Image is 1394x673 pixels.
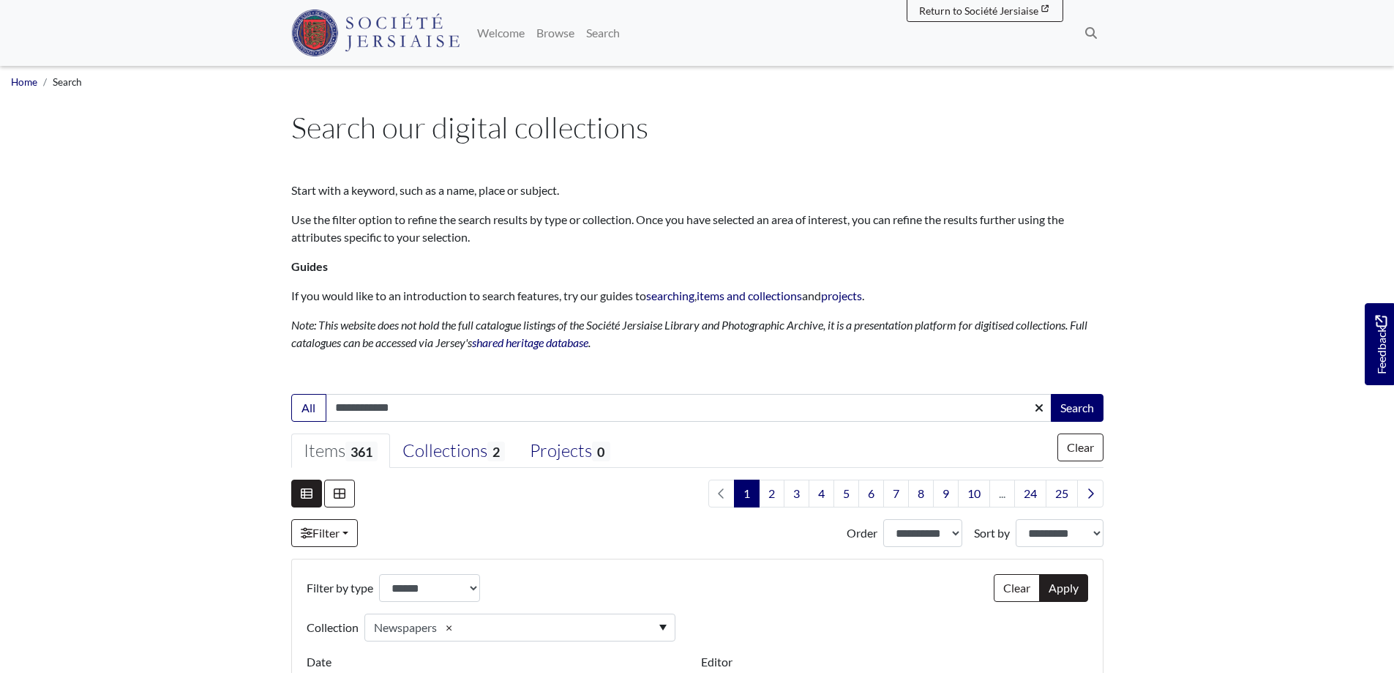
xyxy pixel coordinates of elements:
span: Goto page 1 [734,480,760,507]
span: 361 [345,442,378,461]
div: Projects [530,440,610,462]
a: Home [11,76,37,88]
a: Browse [531,18,580,48]
em: Note: This website does not hold the full catalogue listings of the Société Jersiaise Library and... [291,318,1087,349]
button: Clear [994,574,1040,602]
a: Société Jersiaise logo [291,6,460,60]
p: If you would like to an introduction to search features, try our guides to , and . [291,287,1103,305]
button: Clear [1057,434,1103,461]
span: 2 [487,442,505,461]
p: Start with a keyword, such as a name, place or subject. [291,182,1103,199]
div: Items [304,440,378,462]
p: Use the filter option to refine the search results by type or collection. Once you have selected ... [291,211,1103,246]
a: Goto page 4 [809,480,834,507]
h1: Search our digital collections [291,110,1103,145]
a: Welcome [471,18,531,48]
a: Goto page 3 [784,480,809,507]
a: Goto page 5 [833,480,859,507]
a: Goto page 8 [908,480,934,507]
label: Date [307,653,331,671]
label: Sort by [974,524,1010,542]
a: Search [580,18,626,48]
a: Would you like to provide feedback? [1365,303,1394,385]
label: Editor [701,653,732,671]
label: Order [847,524,877,542]
label: Filter by type [307,574,373,602]
a: Goto page 6 [858,480,884,507]
span: Search [53,76,82,88]
a: Goto page 10 [958,480,990,507]
img: Société Jersiaise [291,10,460,56]
a: Goto page 24 [1014,480,1046,507]
label: Collection [307,614,359,642]
a: Goto page 9 [933,480,959,507]
li: Previous page [708,480,735,507]
a: Goto page 7 [883,480,909,507]
div: Collections [402,440,505,462]
a: Goto page 2 [759,480,784,507]
span: Return to Société Jersiaise [919,4,1038,17]
a: projects [821,289,862,302]
a: × [440,619,458,636]
div: Newspapers [374,619,437,636]
button: All [291,394,326,422]
strong: Guides [291,259,328,273]
a: Filter [291,519,358,547]
a: items and collections [697,289,802,302]
a: searching [646,289,694,302]
span: Feedback [1372,315,1390,374]
button: Search [1051,394,1103,422]
nav: pagination [702,480,1103,507]
a: Next page [1077,480,1103,507]
a: shared heritage database [472,335,588,349]
input: Enter one or more search terms... [326,394,1052,422]
button: Apply [1039,574,1088,602]
a: Goto page 25 [1046,480,1078,507]
span: 0 [592,442,610,461]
